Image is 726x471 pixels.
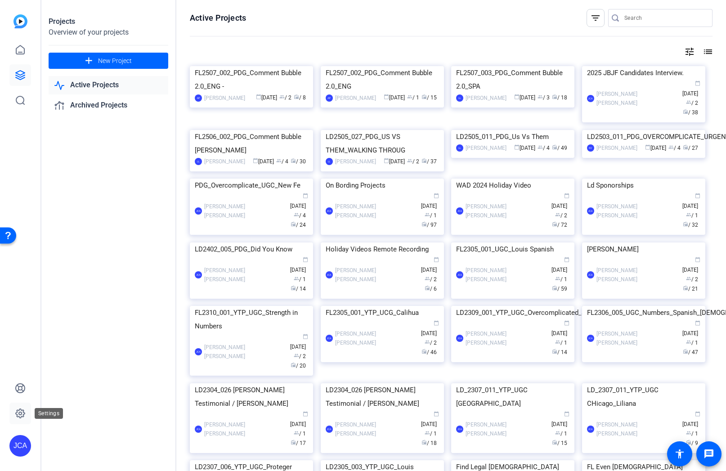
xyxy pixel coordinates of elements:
span: [DATE] [253,158,274,165]
span: / 2 [425,276,437,283]
mat-icon: accessibility [674,449,685,459]
div: JCA [456,426,463,433]
div: LL [456,144,463,152]
div: On Bording Projects [326,179,439,192]
h1: Active Projects [190,13,246,23]
span: / 59 [552,286,567,292]
div: LD2304_026 [PERSON_NAME] Testimonial / [PERSON_NAME] [195,383,308,410]
span: / 9 [686,440,698,446]
span: calendar_today [564,257,569,262]
span: radio [683,349,688,354]
span: / 18 [552,94,567,101]
span: group [294,430,299,435]
div: FL2507_002_PDG_Comment Bubble 2.0_ENG - [195,66,308,93]
span: / 1 [686,340,698,346]
span: radio [421,349,427,354]
span: / 8 [294,94,306,101]
span: / 4 [276,158,288,165]
span: / 4 [668,145,681,151]
span: / 24 [291,222,306,228]
span: / 17 [291,440,306,446]
div: JCA [456,271,463,278]
span: calendar_today [253,158,258,163]
span: [DATE] [514,94,535,101]
span: calendar_today [695,81,700,86]
mat-icon: add [83,55,94,67]
span: radio [425,285,430,291]
span: group [425,212,430,217]
span: group [294,353,299,358]
span: / 6 [425,286,437,292]
span: [DATE] [682,412,700,427]
span: calendar_today [564,193,569,198]
span: group [686,276,691,281]
div: JCA [587,335,594,342]
span: group [294,276,299,281]
span: / 18 [421,440,437,446]
span: / 2 [555,212,567,219]
div: JCA [9,435,31,457]
div: LD_2307_011_YTP_UGC [GEOGRAPHIC_DATA] [456,383,569,410]
div: [PERSON_NAME] [PERSON_NAME] [596,202,678,220]
div: [PERSON_NAME] [PERSON_NAME] [335,266,417,284]
div: [PERSON_NAME] [PERSON_NAME] [596,329,678,347]
a: Archived Projects [49,96,168,115]
span: calendar_today [303,411,308,417]
div: [PERSON_NAME] [PERSON_NAME] [335,420,417,438]
div: JCA [456,335,463,342]
span: New Project [98,56,132,66]
div: LD2304_026 [PERSON_NAME] Testimonial / [PERSON_NAME] [326,383,439,410]
span: calendar_today [514,94,520,99]
div: Ld Sponorships [587,179,700,192]
div: [PERSON_NAME] [PERSON_NAME] [466,329,547,347]
div: AP [195,94,202,102]
span: group [425,276,430,281]
span: / 1 [294,276,306,283]
span: / 2 [686,276,698,283]
div: WAD 2024 Holiday Video [456,179,569,192]
span: / 4 [538,145,550,151]
span: calendar_today [695,320,700,326]
span: / 20 [291,363,306,369]
div: JCA [195,271,202,278]
span: / 14 [291,286,306,292]
div: LL [456,94,463,102]
span: [DATE] [645,145,666,151]
div: LD2503_011_PDG_OVERCOMPLICATE_URGENCY_JO [587,130,700,144]
span: calendar_today [695,193,700,198]
span: [DATE] [421,257,439,273]
span: group [686,339,691,345]
span: / 1 [686,431,698,437]
span: / 15 [552,440,567,446]
div: JCA [195,207,202,215]
span: / 15 [421,94,437,101]
div: [PERSON_NAME] [335,157,376,166]
span: / 1 [425,212,437,219]
div: 2025 JBJF Candidates Interview. [587,66,700,80]
span: calendar_today [514,144,520,150]
button: New Project [49,53,168,69]
div: [PERSON_NAME] [PERSON_NAME] [335,202,417,220]
span: / 72 [552,222,567,228]
div: JCA [587,95,594,102]
div: LD2505_011_PDG_Us Vs Them [456,130,569,144]
div: JCA [326,207,333,215]
span: calendar_today [303,257,308,262]
div: LL [195,158,202,165]
span: radio [421,221,427,227]
div: PDG_Overcomplicate_UGC_New Fe [195,179,308,192]
span: group [407,158,412,163]
div: FL2507_003_PDG_Comment Bubble 2.0_SPA [456,66,569,93]
span: calendar_today [564,320,569,326]
span: / 1 [407,94,419,101]
div: [PERSON_NAME] [PERSON_NAME] [204,202,286,220]
div: JCA [326,335,333,342]
span: [DATE] [290,412,308,427]
img: blue-gradient.svg [13,14,27,28]
span: calendar_today [695,411,700,417]
span: radio [552,144,557,150]
div: [PERSON_NAME] [PERSON_NAME] [596,266,678,284]
div: FL2507_002_PDG_Comment Bubble 2.0_ENG [326,66,439,93]
span: / 49 [552,145,567,151]
span: radio [552,285,557,291]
